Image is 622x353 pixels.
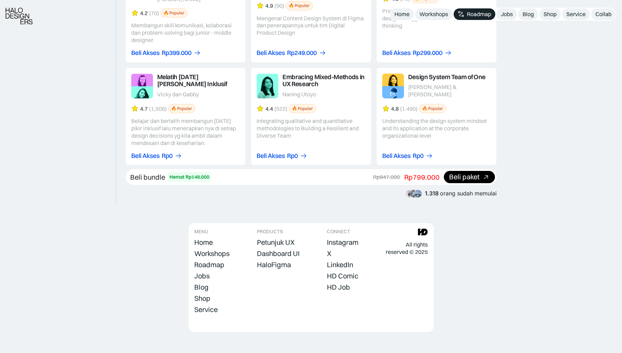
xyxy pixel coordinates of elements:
div: Rp947.000 [373,173,400,181]
a: LinkedIn [327,260,353,270]
div: Jobs [501,11,513,18]
div: Rp249.000 [287,49,317,57]
div: Beli paket [449,173,480,181]
div: Beli Akses [131,49,160,57]
div: Beli Akses [257,49,285,57]
div: Roadmap [467,11,491,18]
a: Home [390,8,414,20]
a: Petunjuk UX [257,237,295,247]
a: Beli AksesRp399.000 [131,49,201,57]
div: Rp399.000 [162,49,191,57]
div: Beli Akses [257,152,285,160]
a: Beli AksesRp0 [382,152,433,160]
div: Rp0 [413,152,424,160]
a: Beli AksesRp0 [131,152,182,160]
div: Rp0 [287,152,298,160]
div: HD Comic [327,272,358,280]
div: Beli Akses [131,152,160,160]
div: Rp0 [162,152,173,160]
a: HaloFigma [257,260,291,270]
a: Service [562,8,590,20]
div: Instagram [327,238,358,247]
div: Beli bundle [130,173,165,182]
div: Hemat Rp148.000 [169,173,209,181]
a: Beli AksesRp0 [257,152,307,160]
div: Beli Akses [382,152,411,160]
div: Collab [595,11,611,18]
div: Service [566,11,586,18]
div: HaloFigma [257,261,291,269]
a: Workshops [415,8,452,20]
a: Dashboard UI [257,249,300,258]
div: HD Job [327,283,350,291]
a: Jobs [194,271,210,281]
a: Blog [518,8,538,20]
a: Workshops [194,249,230,258]
a: Beli AksesRp299.000 [382,49,452,57]
div: PRODUCTS [257,229,283,235]
div: orang sudah memulai [425,190,497,197]
a: Instagram [327,237,358,247]
div: Blog [194,283,209,291]
a: Blog [194,282,209,292]
div: Rp299.000 [413,49,442,57]
div: MENU [194,229,208,235]
div: Petunjuk UX [257,238,295,247]
div: Shop [194,294,210,303]
a: Roadmap [454,8,495,20]
a: Home [194,237,213,247]
div: Workshops [419,11,448,18]
div: CONNECT [327,229,350,235]
a: HD Comic [327,271,358,281]
a: Shop [194,293,210,303]
a: Roadmap [194,260,224,270]
a: X [327,249,331,258]
div: Shop [544,11,557,18]
div: LinkedIn [327,261,353,269]
span: 1.318 [425,190,439,197]
div: Beli Akses [382,49,411,57]
div: All rights reserved © 2025 [386,241,428,256]
div: Rp799.000 [404,173,440,182]
a: Beli AksesRp249.000 [257,49,326,57]
a: Collab [591,8,616,20]
div: Blog [523,11,534,18]
a: Beli bundleHemat Rp148.000Rp947.000Rp799.000Beli paket [126,169,497,185]
a: Jobs [497,8,517,20]
div: Home [394,11,410,18]
a: Service [194,305,218,314]
a: Shop [539,8,561,20]
a: HD Job [327,282,350,292]
div: Jobs [194,272,210,280]
div: Home [194,238,213,247]
div: Roadmap [194,261,224,269]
